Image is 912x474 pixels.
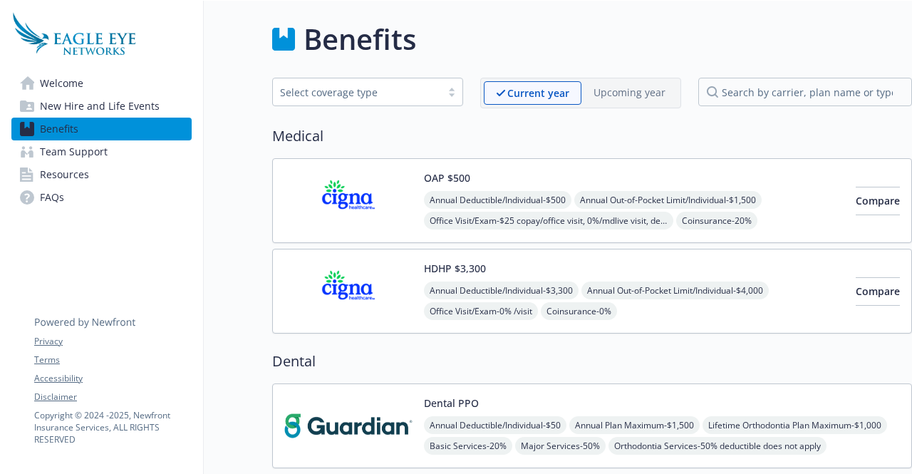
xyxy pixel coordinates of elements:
span: Annual Deductible/Individual - $500 [424,191,571,209]
button: OAP $500 [424,170,470,185]
button: Dental PPO [424,396,479,411]
a: Terms [34,354,191,366]
span: New Hire and Life Events [40,95,160,118]
span: Compare [856,194,900,207]
p: Upcoming year [594,85,665,100]
input: search by carrier, plan name or type [698,78,912,106]
a: Benefits [11,118,192,140]
button: HDHP $3,300 [424,261,486,276]
a: Disclaimer [34,391,191,403]
img: CIGNA carrier logo [284,261,413,321]
img: CIGNA carrier logo [284,170,413,231]
a: Accessibility [34,372,191,385]
span: Upcoming year [581,81,678,105]
div: Select coverage type [280,85,434,100]
h1: Benefits [304,18,416,61]
a: New Hire and Life Events [11,95,192,118]
span: Major Services - 50% [515,437,606,455]
p: Current year [507,86,569,101]
span: Annual Out-of-Pocket Limit/Individual - $1,500 [574,191,762,209]
span: FAQs [40,186,64,209]
span: Basic Services - 20% [424,437,512,455]
h2: Medical [272,125,912,147]
span: Resources [40,163,89,186]
a: Welcome [11,72,192,95]
p: Copyright © 2024 - 2025 , Newfront Insurance Services, ALL RIGHTS RESERVED [34,409,191,445]
a: Privacy [34,335,191,348]
a: Team Support [11,140,192,163]
span: Coinsurance - 0% [541,302,617,320]
span: Annual Plan Maximum - $1,500 [569,416,700,434]
a: Resources [11,163,192,186]
span: Team Support [40,140,108,163]
span: Office Visit/Exam - 0% /visit [424,302,538,320]
span: Benefits [40,118,78,140]
span: Coinsurance - 20% [676,212,757,230]
img: Guardian carrier logo [284,396,413,456]
span: Compare [856,284,900,298]
span: Lifetime Orthodontia Plan Maximum - $1,000 [703,416,887,434]
span: Orthodontia Services - 50% deductible does not apply [608,437,826,455]
button: Compare [856,277,900,306]
span: Annual Deductible/Individual - $50 [424,416,566,434]
span: Annual Out-of-Pocket Limit/Individual - $4,000 [581,282,769,299]
span: Office Visit/Exam - $25 copay/office visit, 0%/mdlive visit, deductible does not apply [424,212,673,230]
button: Compare [856,187,900,215]
a: FAQs [11,186,192,209]
span: Welcome [40,72,83,95]
h2: Dental [272,351,912,372]
span: Annual Deductible/Individual - $3,300 [424,282,579,299]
